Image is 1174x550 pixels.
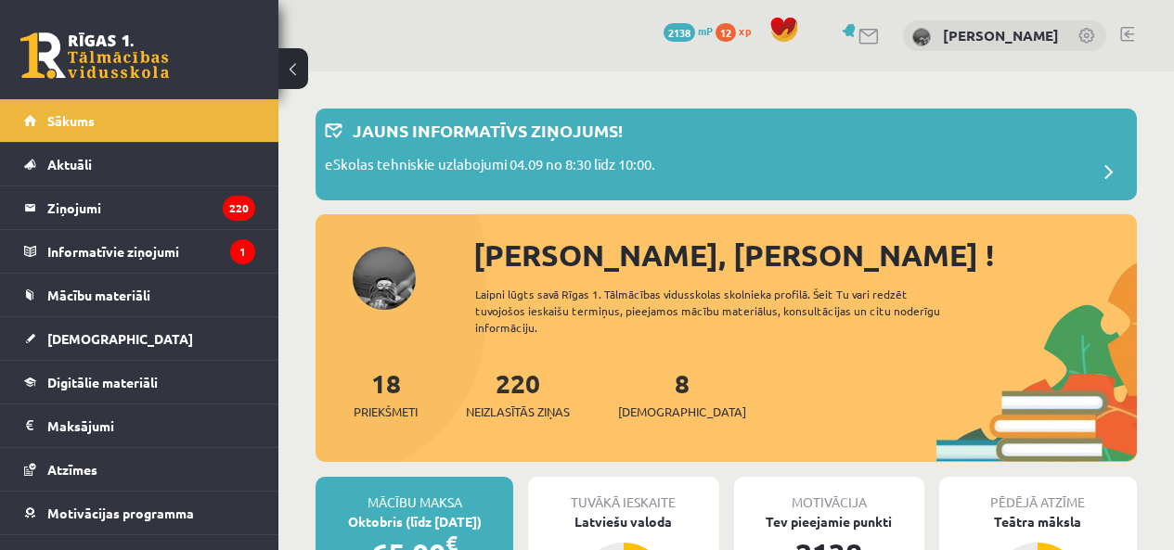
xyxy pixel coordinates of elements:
[739,23,751,38] span: xp
[325,118,1128,191] a: Jauns informatīvs ziņojums! eSkolas tehniskie uzlabojumi 04.09 no 8:30 līdz 10:00.
[354,403,418,421] span: Priekšmeti
[20,32,169,79] a: Rīgas 1. Tālmācības vidusskola
[24,274,255,316] a: Mācību materiāli
[24,448,255,491] a: Atzīmes
[475,286,968,336] div: Laipni lūgts savā Rīgas 1. Tālmācības vidusskolas skolnieka profilā. Šeit Tu vari redzēt tuvojošo...
[528,477,718,512] div: Tuvākā ieskaite
[734,477,924,512] div: Motivācija
[24,361,255,403] a: Digitālie materiāli
[353,118,623,143] p: Jauns informatīvs ziņojums!
[664,23,695,42] span: 2138
[47,404,255,447] legend: Maksājumi
[24,143,255,185] a: Aktuāli
[230,239,255,264] i: 1
[47,112,95,129] span: Sākums
[24,186,255,229] a: Ziņojumi220
[325,154,655,180] p: eSkolas tehniskie uzlabojumi 04.09 no 8:30 līdz 10:00.
[24,230,255,273] a: Informatīvie ziņojumi1
[698,23,713,38] span: mP
[24,492,255,534] a: Motivācijas programma
[734,512,924,531] div: Tev pieejamie punkti
[47,156,92,173] span: Aktuāli
[47,461,97,478] span: Atzīmes
[24,99,255,142] a: Sākums
[47,186,255,229] legend: Ziņojumi
[223,196,255,221] i: 220
[354,366,418,421] a: 18Priekšmeti
[47,505,194,521] span: Motivācijas programma
[716,23,760,38] a: 12 xp
[47,374,158,390] span: Digitālie materiāli
[24,317,255,360] a: [DEMOGRAPHIC_DATA]
[943,26,1059,45] a: [PERSON_NAME]
[316,477,513,512] div: Mācību maksa
[664,23,713,38] a: 2138 mP
[528,512,718,531] div: Latviešu valoda
[939,512,1137,531] div: Teātra māksla
[47,287,150,303] span: Mācību materiāli
[939,477,1137,512] div: Pēdējā atzīme
[47,330,193,347] span: [DEMOGRAPHIC_DATA]
[912,28,931,46] img: Elizabete Nabijeva
[47,230,255,273] legend: Informatīvie ziņojumi
[466,366,570,421] a: 220Neizlasītās ziņas
[716,23,736,42] span: 12
[24,404,255,447] a: Maksājumi
[466,403,570,421] span: Neizlasītās ziņas
[618,403,746,421] span: [DEMOGRAPHIC_DATA]
[316,512,513,531] div: Oktobris (līdz [DATE])
[473,233,1137,277] div: [PERSON_NAME], [PERSON_NAME] !
[618,366,746,421] a: 8[DEMOGRAPHIC_DATA]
